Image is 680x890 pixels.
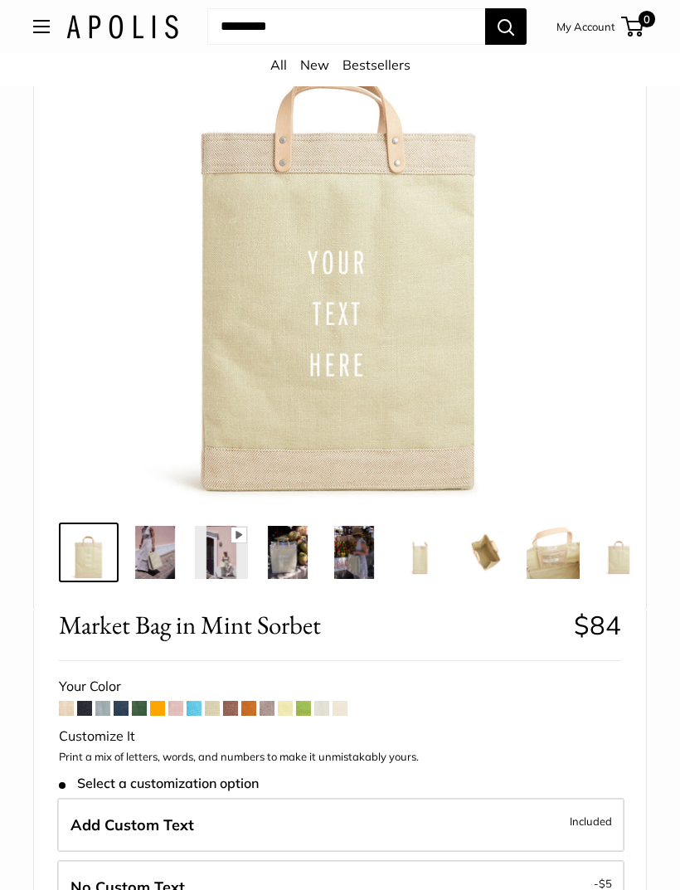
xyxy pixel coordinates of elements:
[129,526,182,579] img: Market Bag in Mint Sorbet
[485,8,527,45] button: Search
[59,610,561,640] span: Market Bag in Mint Sorbet
[59,523,119,582] a: Market Bag in Mint Sorbet
[300,56,329,73] a: New
[556,17,615,36] a: My Account
[270,56,287,73] a: All
[70,815,194,834] span: Add Custom Text
[195,526,248,579] img: Market Bag in Mint Sorbet
[593,526,646,579] img: Market Bag in Mint Sorbet
[574,609,621,641] span: $84
[328,526,381,579] img: Market Bag in Mint Sorbet
[57,798,624,853] label: Add Custom Text
[59,724,621,749] div: Customize It
[192,523,251,582] a: Market Bag in Mint Sorbet
[66,15,178,39] img: Apolis
[523,523,583,582] a: Market Bag in Mint Sorbet
[590,523,649,582] a: Market Bag in Mint Sorbet
[391,523,450,582] a: Market Bag in Mint Sorbet
[62,526,115,579] img: Market Bag in Mint Sorbet
[59,674,621,699] div: Your Color
[207,8,485,45] input: Search...
[639,11,655,27] span: 0
[457,523,517,582] a: Market Bag in Mint Sorbet
[258,523,318,582] a: Market Bag in Mint Sorbet
[394,526,447,579] img: Market Bag in Mint Sorbet
[261,526,314,579] img: Market Bag in Mint Sorbet
[342,56,410,73] a: Bestsellers
[527,526,580,579] img: Market Bag in Mint Sorbet
[125,523,185,582] a: Market Bag in Mint Sorbet
[623,17,644,36] a: 0
[59,776,259,791] span: Select a customization option
[460,526,513,579] img: Market Bag in Mint Sorbet
[570,811,612,831] span: Included
[33,20,50,33] button: Open menu
[324,523,384,582] a: Market Bag in Mint Sorbet
[599,877,612,890] span: $5
[59,749,621,766] p: Print a mix of letters, words, and numbers to make it unmistakably yours.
